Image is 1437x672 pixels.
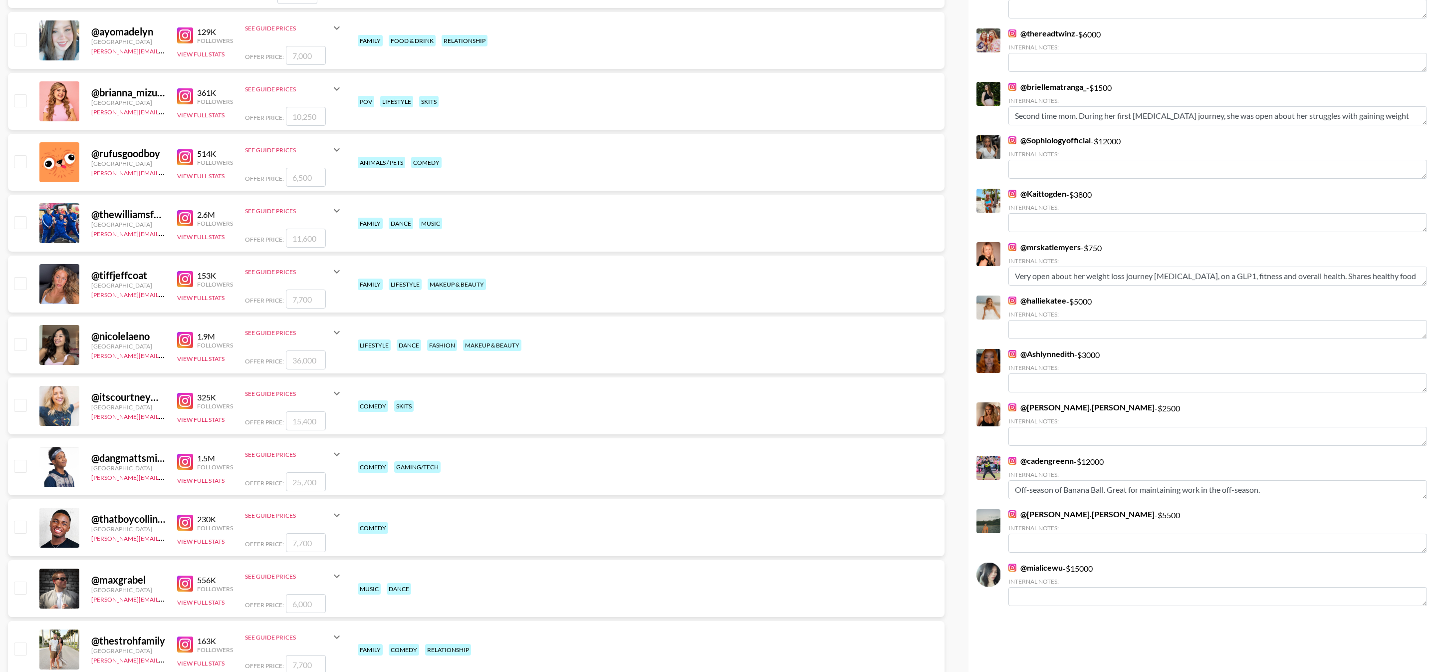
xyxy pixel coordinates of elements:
[177,477,225,484] button: View Full Stats
[245,53,284,60] span: Offer Price:
[245,236,284,243] span: Offer Price:
[91,342,165,350] div: [GEOGRAPHIC_DATA]
[91,330,165,342] div: @ nicolelaeno
[394,400,414,412] div: skits
[245,479,284,487] span: Offer Price:
[1008,296,1066,306] a: @halliekatee
[286,46,326,65] input: 7,000
[1008,267,1427,286] textarea: Very open about her weight loss journey [MEDICAL_DATA], on a GLP1, fitness and overall health. Sh...
[245,175,284,182] span: Offer Price:
[427,339,457,351] div: fashion
[245,540,284,548] span: Offer Price:
[1008,311,1427,318] div: Internal Notes:
[1008,349,1074,359] a: @Ashlynnedith
[91,533,239,542] a: [PERSON_NAME][EMAIL_ADDRESS][DOMAIN_NAME]
[1008,242,1081,252] a: @mrskatiemyers
[91,594,239,603] a: [PERSON_NAME][EMAIL_ADDRESS][DOMAIN_NAME]
[177,355,225,362] button: View Full Stats
[197,453,233,463] div: 1.5M
[397,339,421,351] div: dance
[177,393,193,409] img: Instagram
[197,463,233,471] div: Followers
[91,86,165,99] div: @ brianna_mizura
[286,411,326,430] input: 15,400
[387,583,411,595] div: dance
[197,159,233,166] div: Followers
[1008,402,1155,412] a: @[PERSON_NAME].[PERSON_NAME]
[1008,456,1074,466] a: @cadengreenn
[177,210,193,226] img: Instagram
[245,634,331,641] div: See Guide Prices
[1008,509,1155,519] a: @[PERSON_NAME].[PERSON_NAME]
[177,332,193,348] img: Instagram
[245,625,343,649] div: See Guide Prices
[358,218,383,229] div: family
[91,574,165,586] div: @ maxgrabel
[91,586,165,594] div: [GEOGRAPHIC_DATA]
[91,350,239,359] a: [PERSON_NAME][EMAIL_ADDRESS][DOMAIN_NAME]
[358,583,381,595] div: music
[197,575,233,585] div: 556K
[1008,28,1427,72] div: - $ 6000
[1008,350,1016,358] img: Instagram
[245,138,343,162] div: See Guide Prices
[197,585,233,593] div: Followers
[197,220,233,227] div: Followers
[286,229,326,248] input: 11,600
[91,167,239,177] a: [PERSON_NAME][EMAIL_ADDRESS][DOMAIN_NAME]
[1008,83,1016,91] img: Instagram
[91,106,239,116] a: [PERSON_NAME][EMAIL_ADDRESS][DOMAIN_NAME]
[91,228,239,238] a: [PERSON_NAME][EMAIL_ADDRESS][DOMAIN_NAME]
[419,218,442,229] div: music
[358,35,383,46] div: family
[197,27,233,37] div: 129K
[197,98,233,105] div: Followers
[442,35,487,46] div: relationship
[1008,97,1427,104] div: Internal Notes:
[1008,82,1427,125] div: - $ 1500
[1008,457,1016,465] img: Instagram
[463,339,521,351] div: makeup & beauty
[197,402,233,410] div: Followers
[1008,564,1016,572] img: Instagram
[245,85,331,93] div: See Guide Prices
[358,96,374,107] div: pov
[1008,136,1016,144] img: Instagram
[177,454,193,470] img: Instagram
[91,221,165,228] div: [GEOGRAPHIC_DATA]
[1008,563,1063,573] a: @mialicewu
[358,644,383,656] div: family
[197,646,233,654] div: Followers
[1008,563,1427,606] div: - $ 15000
[1008,297,1016,305] img: Instagram
[177,172,225,180] button: View Full Stats
[1008,135,1427,179] div: - $ 12000
[177,271,193,287] img: Instagram
[1008,296,1427,339] div: - $ 5000
[91,391,165,403] div: @ itscourtneymichelle
[1008,403,1016,411] img: Instagram
[91,403,165,411] div: [GEOGRAPHIC_DATA]
[245,77,343,101] div: See Guide Prices
[245,329,331,336] div: See Guide Prices
[197,514,233,524] div: 230K
[91,38,165,45] div: [GEOGRAPHIC_DATA]
[286,350,326,369] input: 36,000
[1008,29,1016,37] img: Instagram
[197,271,233,281] div: 153K
[177,538,225,545] button: View Full Stats
[1008,349,1427,392] div: - $ 3000
[91,472,239,481] a: [PERSON_NAME][EMAIL_ADDRESS][DOMAIN_NAME]
[91,635,165,647] div: @ thestrohfamily
[1008,135,1091,145] a: @Sophiologyofficial
[91,45,239,55] a: [PERSON_NAME][EMAIL_ADDRESS][DOMAIN_NAME]
[1008,456,1427,499] div: - $ 12000
[1008,204,1427,211] div: Internal Notes:
[286,472,326,491] input: 25,700
[245,357,284,365] span: Offer Price:
[245,573,331,580] div: See Guide Prices
[245,503,343,527] div: See Guide Prices
[245,146,331,154] div: See Guide Prices
[245,381,343,405] div: See Guide Prices
[425,644,471,656] div: relationship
